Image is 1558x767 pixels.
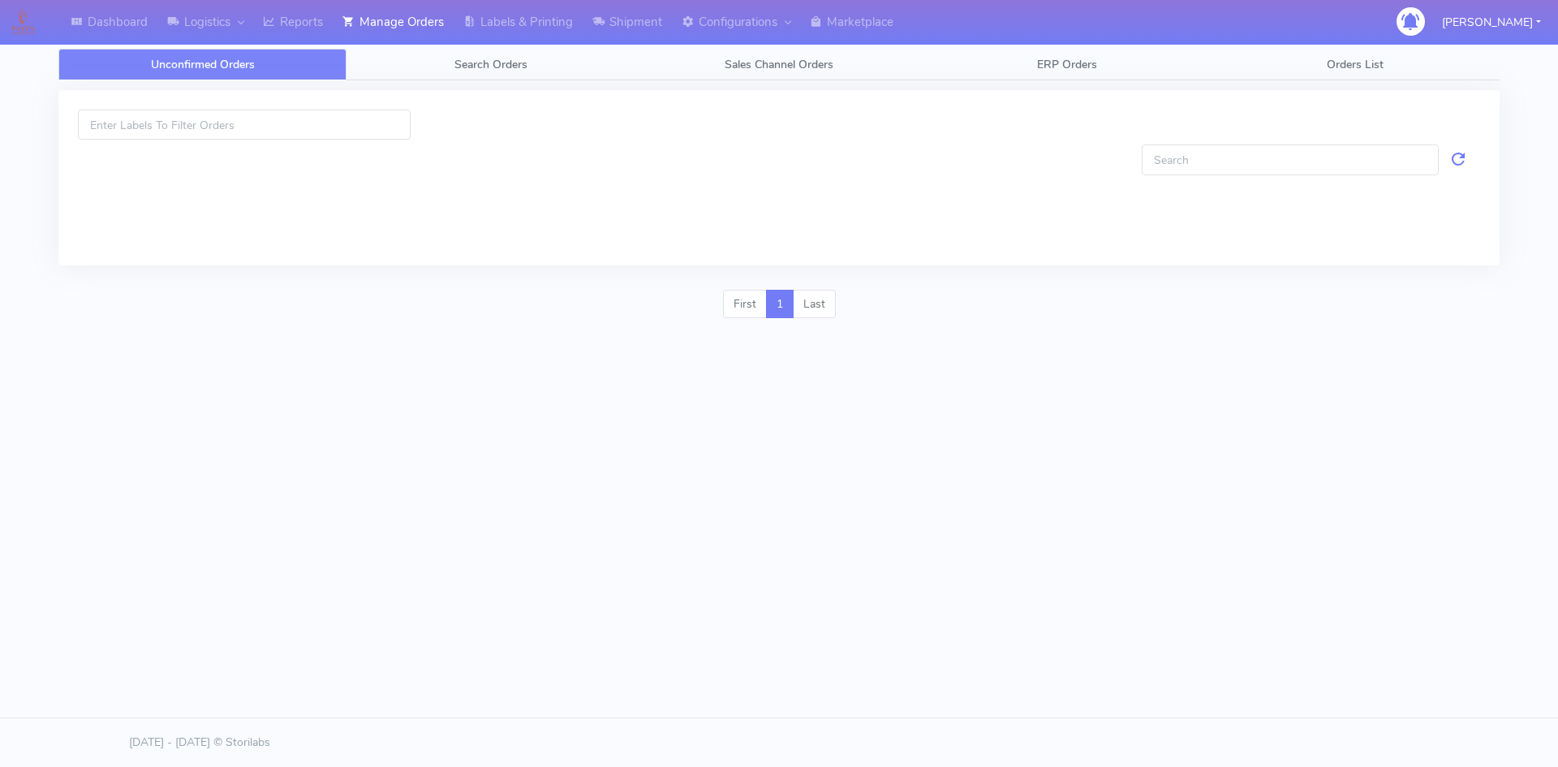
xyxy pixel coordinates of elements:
[1327,57,1384,72] span: Orders List
[151,57,255,72] span: Unconfirmed Orders
[725,57,833,72] span: Sales Channel Orders
[1430,6,1553,39] button: [PERSON_NAME]
[58,49,1500,80] ul: Tabs
[1037,57,1097,72] span: ERP Orders
[766,290,794,319] a: 1
[1142,144,1439,175] input: Search
[454,57,527,72] span: Search Orders
[78,110,411,140] input: Enter Labels To Filter Orders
